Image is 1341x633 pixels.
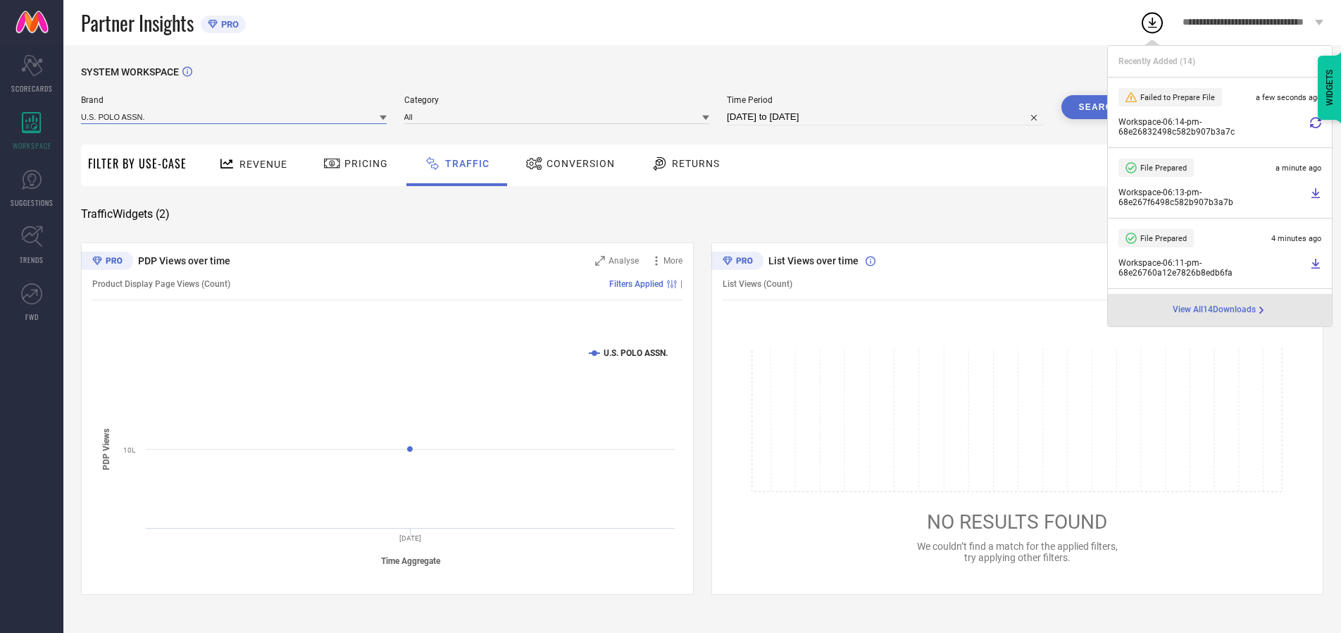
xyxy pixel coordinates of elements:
[123,446,136,454] text: 10L
[218,19,239,30] span: PRO
[404,95,710,105] span: Category
[727,109,1044,125] input: Select time period
[768,255,859,266] span: List Views over time
[81,95,387,105] span: Brand
[81,66,179,78] span: SYSTEM WORKSPACE
[81,252,133,273] div: Premium
[1173,305,1267,316] a: View All14Downloads
[11,83,53,94] span: SCORECARDS
[11,197,54,208] span: SUGGESTIONS
[1173,305,1267,316] div: Open download page
[1310,117,1321,137] div: Retry
[1061,95,1137,119] button: Search
[547,158,615,169] span: Conversion
[1271,234,1321,243] span: 4 minutes ago
[138,255,230,266] span: PDP Views over time
[1173,305,1256,316] span: View All 14 Downloads
[92,279,230,289] span: Product Display Page Views (Count)
[663,256,682,266] span: More
[25,312,39,322] span: FWD
[595,256,605,266] svg: Zoom
[1256,93,1321,102] span: a few seconds ago
[1140,164,1187,173] span: File Prepared
[727,95,1044,105] span: Time Period
[680,279,682,289] span: |
[711,252,763,273] div: Premium
[1275,164,1321,173] span: a minute ago
[917,541,1118,563] span: We couldn’t find a match for the applied filters, try applying other filters.
[672,158,720,169] span: Returns
[1310,188,1321,207] a: Download
[1118,117,1306,137] span: Workspace - 06:14-pm - 68e26832498c582b907b3a7c
[1118,188,1306,207] span: Workspace - 06:13-pm - 68e267f6498c582b907b3a7b
[81,8,194,37] span: Partner Insights
[445,158,489,169] span: Traffic
[1140,234,1187,243] span: File Prepared
[239,159,287,170] span: Revenue
[344,158,388,169] span: Pricing
[927,510,1107,534] span: NO RESULTS FOUND
[1118,56,1195,66] span: Recently Added ( 14 )
[1140,93,1215,102] span: Failed to Prepare File
[101,429,111,470] tspan: PDP Views
[609,256,639,266] span: Analyse
[381,556,441,566] tspan: Time Aggregate
[1118,258,1306,278] span: Workspace - 06:11-pm - 68e26760a12e7826b8edb6fa
[604,348,668,358] text: U.S. POLO ASSN.
[13,140,51,151] span: WORKSPACE
[609,279,663,289] span: Filters Applied
[88,155,187,172] span: Filter By Use-Case
[1310,258,1321,278] a: Download
[20,254,44,265] span: TRENDS
[399,534,421,542] text: [DATE]
[1140,10,1165,35] div: Open download list
[81,207,170,221] span: Traffic Widgets ( 2 )
[723,279,792,289] span: List Views (Count)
